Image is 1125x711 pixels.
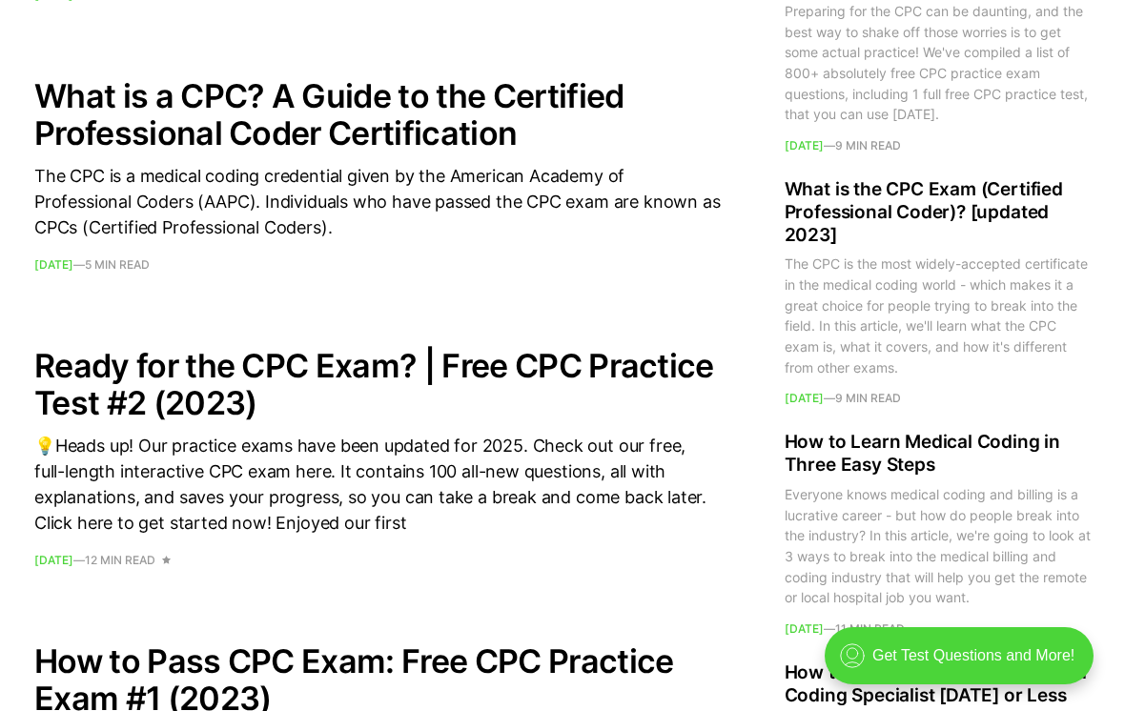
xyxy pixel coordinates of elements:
a: How to Learn Medical Coding in Three Easy Steps Everyone knows medical coding and billing is a lu... [785,431,1091,635]
span: 5 min read [85,259,150,271]
a: What is a CPC? A Guide to the Certified Professional Coder Certification The CPC is a medical cod... [34,77,721,271]
footer: — [34,555,721,566]
footer: — [34,259,721,271]
footer: — [785,140,1091,152]
div: 💡Heads up! Our practice exams have been updated for 2025. Check out our free, full-length interac... [34,433,721,536]
h2: What is a CPC? A Guide to the Certified Professional Coder Certification [34,77,721,152]
span: 9 min read [835,393,901,404]
h2: Ready for the CPC Exam? | Free CPC Practice Test #2 (2023) [34,347,721,421]
a: What is the CPC Exam (Certified Professional Coder)? [updated 2023] The CPC is the most widely-ac... [785,178,1091,404]
div: The CPC is the most widely-accepted certificate in the medical coding world - which makes it a gr... [785,254,1091,377]
h2: What is the CPC Exam (Certified Professional Coder)? [updated 2023] [785,178,1091,246]
span: 12 min read [85,555,155,566]
footer: — [785,393,1091,404]
time: [DATE] [34,553,73,567]
div: Preparing for the CPC can be daunting, and the best way to shake off those worries is to get some... [785,1,1091,125]
div: The CPC is a medical coding credential given by the American Academy of Professional Coders (AAPC... [34,163,721,240]
a: Ready for the CPC Exam? | Free CPC Practice Test #2 (2023) 💡Heads up! Our practice exams have bee... [34,347,721,566]
footer: — [785,623,1091,635]
iframe: portal-trigger [808,618,1125,711]
time: [DATE] [34,257,73,272]
span: 9 min read [835,140,901,152]
time: [DATE] [785,391,824,405]
time: [DATE] [785,138,824,152]
h2: How to Learn Medical Coding in Three Easy Steps [785,431,1091,477]
h2: How to Become Medical Billing and Coding Specialist [DATE] or Less [785,661,1091,707]
div: Everyone knows medical coding and billing is a lucrative career - but how do people break into th... [785,484,1091,608]
time: [DATE] [785,621,824,636]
